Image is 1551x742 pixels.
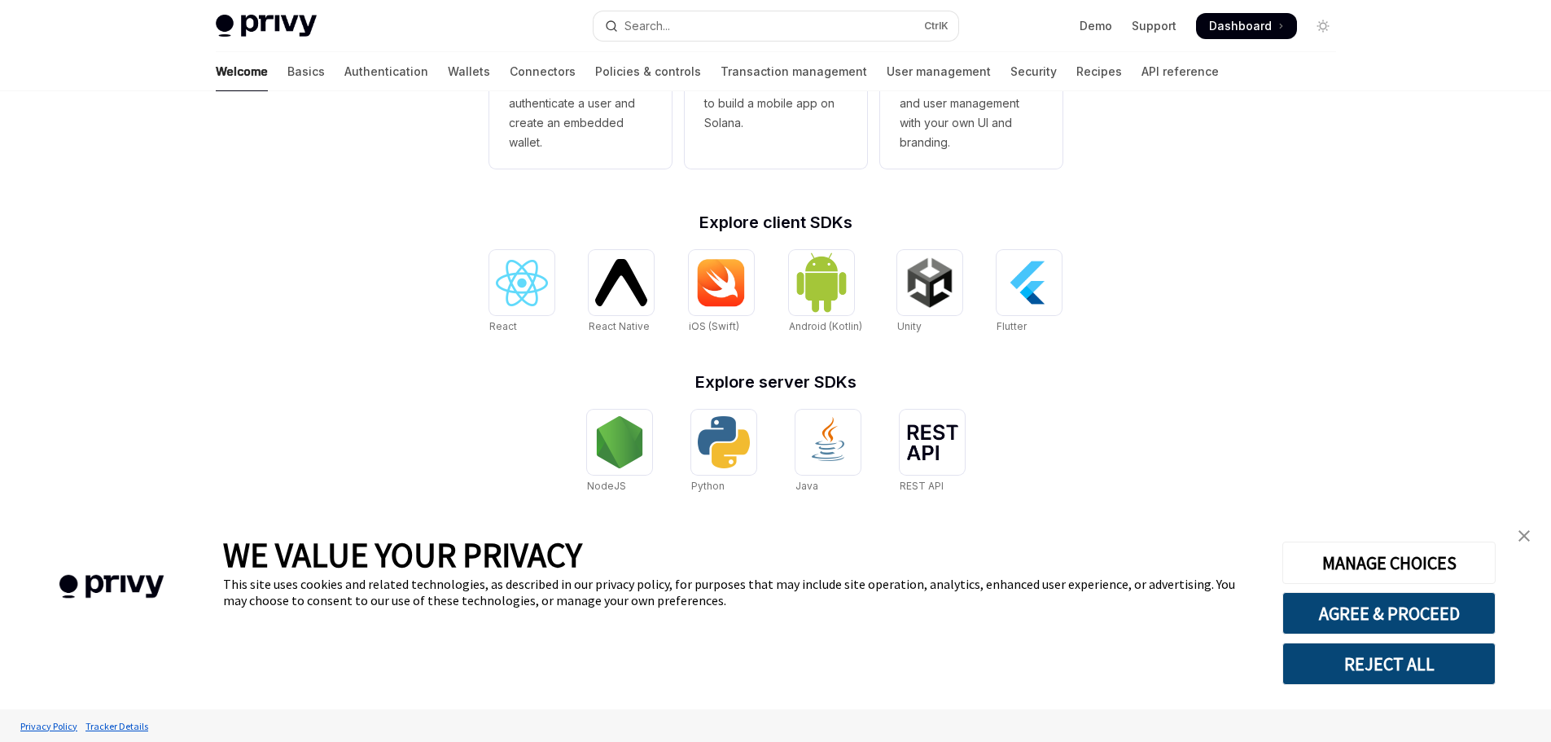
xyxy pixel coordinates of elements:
[691,480,725,492] span: Python
[1518,530,1530,542] img: close banner
[698,416,750,468] img: Python
[924,20,949,33] span: Ctrl K
[1282,542,1496,584] button: MANAGE CHOICES
[594,11,958,41] button: Open search
[897,250,962,335] a: UnityUnity
[595,52,701,91] a: Policies & controls
[510,52,576,91] a: Connectors
[448,52,490,91] a: Wallets
[906,424,958,460] img: REST API
[223,533,582,576] span: WE VALUE YOUR PRIVACY
[216,52,268,91] a: Welcome
[81,712,152,740] a: Tracker Details
[589,250,654,335] a: React NativeReact Native
[24,551,199,622] img: company logo
[624,16,670,36] div: Search...
[344,52,428,91] a: Authentication
[795,480,818,492] span: Java
[489,214,1062,231] h2: Explore client SDKs
[1132,18,1176,34] a: Support
[223,576,1258,608] div: This site uses cookies and related technologies, as described in our privacy policy, for purposes...
[802,416,854,468] img: Java
[689,250,754,335] a: iOS (Swift)iOS (Swift)
[287,52,325,91] a: Basics
[1282,643,1496,685] button: REJECT ALL
[900,410,965,494] a: REST APIREST API
[900,74,1043,152] span: Whitelabel login, wallets, and user management with your own UI and branding.
[721,52,867,91] a: Transaction management
[1010,52,1057,91] a: Security
[587,410,652,494] a: NodeJSNodeJS
[900,480,944,492] span: REST API
[1209,18,1272,34] span: Dashboard
[594,416,646,468] img: NodeJS
[789,250,862,335] a: Android (Kotlin)Android (Kotlin)
[887,52,991,91] a: User management
[509,74,652,152] span: Use the React SDK to authenticate a user and create an embedded wallet.
[695,258,747,307] img: iOS (Swift)
[1196,13,1297,39] a: Dashboard
[489,374,1062,390] h2: Explore server SDKs
[691,410,756,494] a: PythonPython
[795,410,861,494] a: JavaJava
[897,320,922,332] span: Unity
[16,712,81,740] a: Privacy Policy
[997,320,1027,332] span: Flutter
[1310,13,1336,39] button: Toggle dark mode
[587,480,626,492] span: NodeJS
[595,259,647,305] img: React Native
[1141,52,1219,91] a: API reference
[904,257,956,309] img: Unity
[1076,52,1122,91] a: Recipes
[1080,18,1112,34] a: Demo
[216,15,317,37] img: light logo
[489,250,554,335] a: ReactReact
[795,252,848,313] img: Android (Kotlin)
[489,320,517,332] span: React
[1003,257,1055,309] img: Flutter
[689,320,739,332] span: iOS (Swift)
[589,320,650,332] span: React Native
[997,250,1062,335] a: FlutterFlutter
[1508,520,1540,552] a: close banner
[789,320,862,332] span: Android (Kotlin)
[1282,592,1496,634] button: AGREE & PROCEED
[704,74,848,133] span: Use the React Native SDK to build a mobile app on Solana.
[496,260,548,306] img: React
